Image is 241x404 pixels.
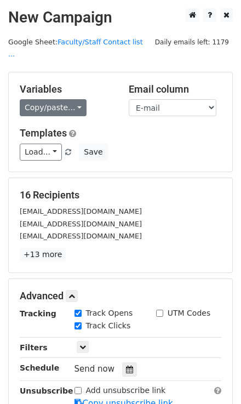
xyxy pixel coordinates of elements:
[20,343,48,352] strong: Filters
[168,308,210,319] label: UTM Codes
[20,248,66,261] a: +13 more
[20,83,112,95] h5: Variables
[20,290,221,302] h5: Advanced
[20,99,87,116] a: Copy/paste...
[20,127,67,139] a: Templates
[186,351,241,404] iframe: Chat Widget
[86,320,131,332] label: Track Clicks
[8,8,233,27] h2: New Campaign
[20,144,62,161] a: Load...
[129,83,221,95] h5: Email column
[20,386,73,395] strong: Unsubscribe
[8,38,143,59] a: Faculty/Staff Contact list ...
[151,38,233,46] a: Daily emails left: 1179
[20,363,59,372] strong: Schedule
[79,144,107,161] button: Save
[20,207,142,215] small: [EMAIL_ADDRESS][DOMAIN_NAME]
[86,308,133,319] label: Track Opens
[20,189,221,201] h5: 16 Recipients
[8,38,143,59] small: Google Sheet:
[74,364,115,374] span: Send now
[86,385,166,396] label: Add unsubscribe link
[151,36,233,48] span: Daily emails left: 1179
[20,232,142,240] small: [EMAIL_ADDRESS][DOMAIN_NAME]
[20,309,56,318] strong: Tracking
[20,220,142,228] small: [EMAIL_ADDRESS][DOMAIN_NAME]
